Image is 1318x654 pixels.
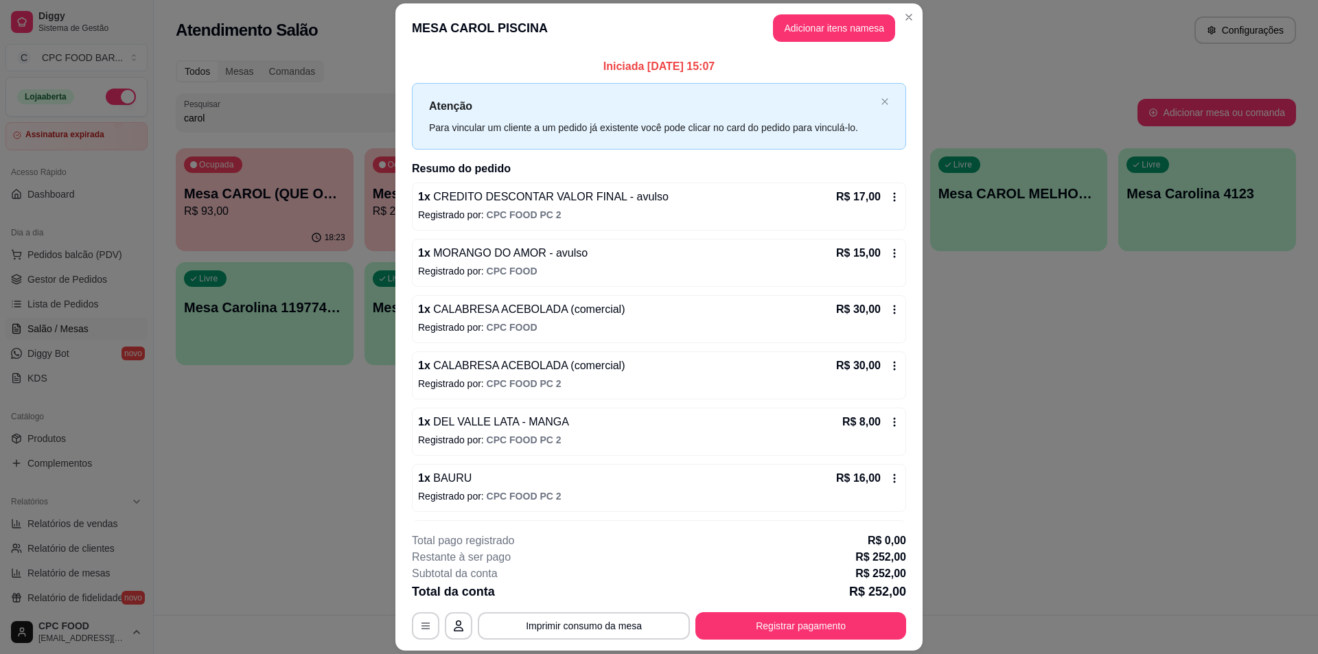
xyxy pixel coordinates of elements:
[487,434,562,445] span: CPC FOOD PC 2
[898,6,920,28] button: Close
[487,491,562,502] span: CPC FOOD PC 2
[430,416,569,428] span: DEL VALLE LATA - MANGA
[418,414,569,430] p: 1 x
[418,470,472,487] p: 1 x
[418,208,900,222] p: Registrado por:
[418,320,900,334] p: Registrado por:
[418,245,588,261] p: 1 x
[430,191,669,202] span: CREDITO DESCONTAR VALOR FINAL - avulso
[836,470,881,487] p: R$ 16,00
[855,549,906,565] p: R$ 252,00
[418,489,900,503] p: Registrado por:
[418,433,900,447] p: Registrado por:
[430,303,625,315] span: CALABRESA ACEBOLADA (comercial)
[487,322,537,333] span: CPC FOOD
[842,414,881,430] p: R$ 8,00
[430,247,588,259] span: MORANGO DO AMOR - avulso
[430,360,625,371] span: CALABRESA ACEBOLADA (comercial)
[487,209,562,220] span: CPC FOOD PC 2
[836,189,881,205] p: R$ 17,00
[418,377,900,390] p: Registrado por:
[836,245,881,261] p: R$ 15,00
[395,3,923,53] header: MESA CAROL PISCINA
[418,358,625,374] p: 1 x
[412,582,495,601] p: Total da conta
[412,565,498,582] p: Subtotal da conta
[487,378,562,389] span: CPC FOOD PC 2
[418,264,900,278] p: Registrado por:
[412,533,514,549] p: Total pago registrado
[429,97,875,115] p: Atenção
[478,612,690,640] button: Imprimir consumo da mesa
[868,533,906,549] p: R$ 0,00
[695,612,906,640] button: Registrar pagamento
[430,472,472,484] span: BAURU
[773,14,895,42] button: Adicionar itens namesa
[429,120,875,135] div: Para vincular um cliente a um pedido já existente você pode clicar no card do pedido para vinculá...
[836,358,881,374] p: R$ 30,00
[412,161,906,177] h2: Resumo do pedido
[881,97,889,106] button: close
[836,301,881,318] p: R$ 30,00
[487,266,537,277] span: CPC FOOD
[418,301,625,318] p: 1 x
[412,549,511,565] p: Restante à ser pago
[418,189,669,205] p: 1 x
[412,58,906,75] p: Iniciada [DATE] 15:07
[849,582,906,601] p: R$ 252,00
[855,565,906,582] p: R$ 252,00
